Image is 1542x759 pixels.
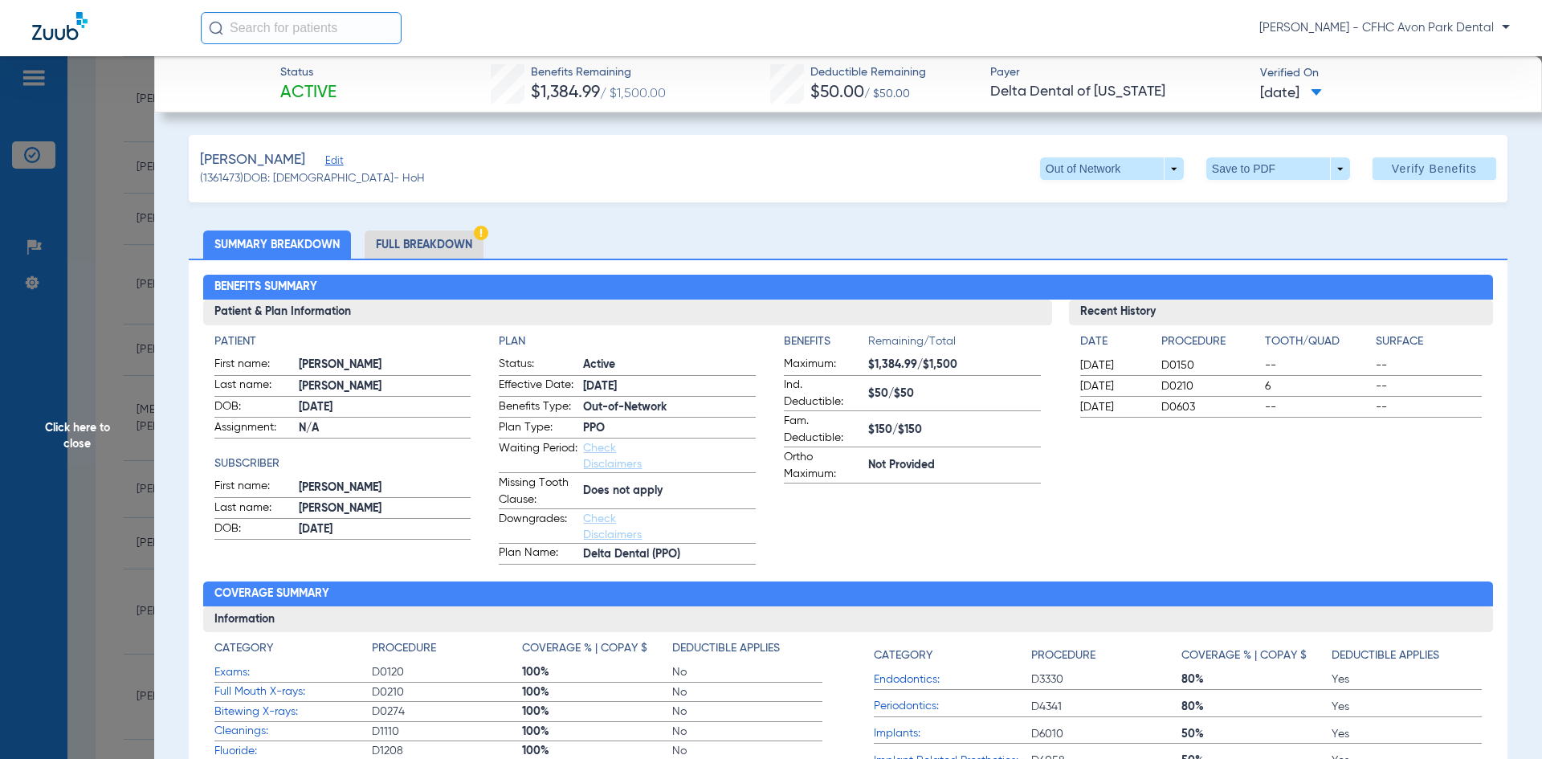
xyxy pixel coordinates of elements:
[200,170,425,187] span: (1361473) DOB: [DEMOGRAPHIC_DATA] - HoH
[214,356,293,375] span: First name:
[583,420,756,437] span: PPO
[1069,300,1494,325] h3: Recent History
[1265,357,1371,373] span: --
[522,724,672,740] span: 100%
[868,357,1041,373] span: $1,384.99/$1,500
[209,21,223,35] img: Search Icon
[672,640,780,657] h4: Deductible Applies
[299,378,471,395] span: [PERSON_NAME]
[280,82,337,104] span: Active
[214,640,372,663] app-breakdown-title: Category
[1181,671,1332,688] span: 80%
[1332,640,1482,670] app-breakdown-title: Deductible Applies
[214,455,471,472] h4: Subscriber
[522,640,672,663] app-breakdown-title: Coverage % | Copay $
[299,420,471,437] span: N/A
[784,356,863,375] span: Maximum:
[583,399,756,416] span: Out-of-Network
[203,581,1494,607] h2: Coverage Summary
[810,64,926,81] span: Deductible Remaining
[214,664,372,681] span: Exams:
[522,743,672,759] span: 100%
[1161,378,1259,394] span: D0210
[499,475,577,508] span: Missing Tooth Clause:
[672,704,822,720] span: No
[1376,333,1482,350] h4: Surface
[201,12,402,44] input: Search for patients
[1376,378,1482,394] span: --
[372,684,522,700] span: D0210
[214,520,293,540] span: DOB:
[784,449,863,483] span: Ortho Maximum:
[214,684,372,700] span: Full Mouth X-rays:
[600,88,666,100] span: / $1,500.00
[522,640,647,657] h4: Coverage % | Copay $
[672,640,822,663] app-breakdown-title: Deductible Applies
[1259,20,1510,36] span: [PERSON_NAME] - CFHC Avon Park Dental
[672,684,822,700] span: No
[1265,378,1371,394] span: 6
[1181,699,1332,715] span: 80%
[1181,647,1307,664] h4: Coverage % | Copay $
[214,478,293,497] span: First name:
[531,64,666,81] span: Benefits Remaining
[203,300,1052,325] h3: Patient & Plan Information
[200,150,305,170] span: [PERSON_NAME]
[1080,357,1148,373] span: [DATE]
[372,704,522,720] span: D0274
[325,155,340,170] span: Edit
[1181,726,1332,742] span: 50%
[672,743,822,759] span: No
[874,640,1031,670] app-breakdown-title: Category
[1161,357,1259,373] span: D0150
[784,413,863,447] span: Fam. Deductible:
[1373,157,1496,180] button: Verify Benefits
[203,275,1494,300] h2: Benefits Summary
[990,64,1246,81] span: Payer
[874,671,1031,688] span: Endodontics:
[522,684,672,700] span: 100%
[32,12,88,40] img: Zuub Logo
[474,226,488,240] img: Hazard
[1161,333,1259,356] app-breakdown-title: Procedure
[1332,647,1439,664] h4: Deductible Applies
[810,84,864,101] span: $50.00
[864,88,910,100] span: / $50.00
[784,377,863,410] span: Ind. Deductible:
[583,483,756,500] span: Does not apply
[1080,333,1148,356] app-breakdown-title: Date
[499,511,577,543] span: Downgrades:
[1181,640,1332,670] app-breakdown-title: Coverage % | Copay $
[372,724,522,740] span: D1110
[522,704,672,720] span: 100%
[868,457,1041,474] span: Not Provided
[203,231,351,259] li: Summary Breakdown
[868,333,1041,356] span: Remaining/Total
[583,546,756,563] span: Delta Dental (PPO)
[214,377,293,396] span: Last name:
[583,443,642,470] a: Check Disclaimers
[499,545,577,564] span: Plan Name:
[299,399,471,416] span: [DATE]
[1265,333,1371,356] app-breakdown-title: Tooth/Quad
[1376,357,1482,373] span: --
[1265,333,1371,350] h4: Tooth/Quad
[1031,640,1181,670] app-breakdown-title: Procedure
[499,398,577,418] span: Benefits Type:
[874,725,1031,742] span: Implants:
[214,500,293,519] span: Last name:
[203,606,1494,632] h3: Information
[499,419,577,439] span: Plan Type:
[1161,333,1259,350] h4: Procedure
[583,378,756,395] span: [DATE]
[1031,647,1095,664] h4: Procedure
[1080,378,1148,394] span: [DATE]
[531,84,600,101] span: $1,384.99
[874,698,1031,715] span: Periodontics:
[299,479,471,496] span: [PERSON_NAME]
[874,647,932,664] h4: Category
[214,398,293,418] span: DOB:
[1080,333,1148,350] h4: Date
[214,640,273,657] h4: Category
